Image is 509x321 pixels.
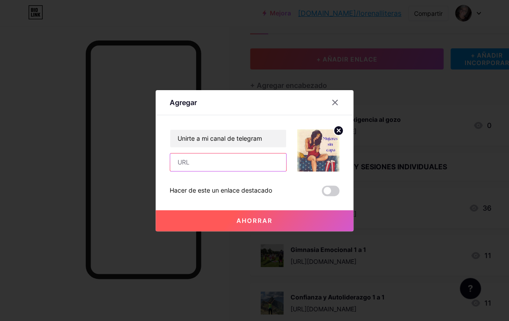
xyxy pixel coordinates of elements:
[170,186,272,194] font: Hacer de este un enlace destacado
[156,210,353,231] button: Ahorrar
[170,98,197,107] font: Agregar
[170,130,286,147] input: Título
[297,129,339,171] img: miniatura del enlace
[236,217,273,224] font: Ahorrar
[170,153,286,171] input: URL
